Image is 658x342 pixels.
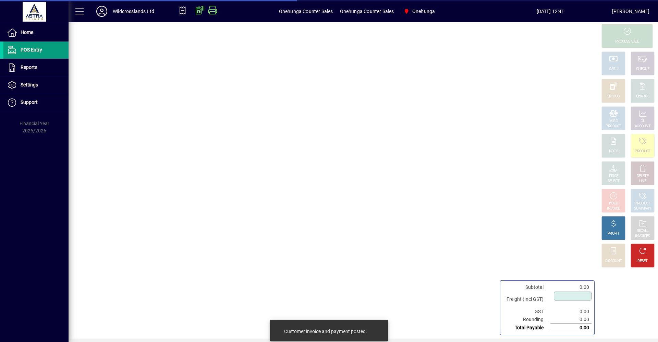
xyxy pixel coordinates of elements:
div: ACCOUNT [635,124,650,129]
td: Rounding [503,316,550,324]
a: Settings [3,76,69,94]
div: PRICE [609,174,618,179]
div: Customer invoice and payment posted. [284,328,367,335]
div: GL [641,119,645,124]
span: Support [21,99,38,105]
span: Reports [21,64,37,70]
div: DISCOUNT [605,259,622,264]
div: PRODUCT [635,149,650,154]
div: DELETE [637,174,648,179]
td: 0.00 [550,324,592,332]
div: SELECT [608,179,620,184]
span: Settings [21,82,38,87]
div: CHEQUE [636,67,649,72]
div: PROFIT [608,231,619,236]
div: PRODUCT [635,201,650,206]
td: 0.00 [550,316,592,324]
div: MISC [609,119,618,124]
div: INVOICES [635,234,650,239]
a: Support [3,94,69,111]
div: SUMMARY [634,206,651,211]
td: Subtotal [503,283,550,291]
div: HOLD [609,201,618,206]
div: CASH [609,67,618,72]
td: Total Payable [503,324,550,332]
a: Reports [3,59,69,76]
a: Home [3,24,69,41]
span: Onehunga Counter Sales [279,6,333,17]
div: PROCESS SALE [615,39,639,44]
div: RECALL [637,228,649,234]
button: Profile [91,5,113,17]
div: LINE [639,179,646,184]
td: 0.00 [550,283,592,291]
div: [PERSON_NAME] [612,6,649,17]
div: NOTE [609,149,618,154]
div: PRODUCT [606,124,621,129]
div: INVOICE [607,206,620,211]
div: EFTPOS [607,94,620,99]
span: Onehunga [412,6,435,17]
div: CHARGE [636,94,649,99]
span: POS Entry [21,47,42,52]
td: 0.00 [550,308,592,316]
div: RESET [637,259,648,264]
td: GST [503,308,550,316]
span: Home [21,30,33,35]
span: Onehunga [401,5,438,17]
span: [DATE] 12:41 [489,6,612,17]
div: Wildcrosslands Ltd [113,6,154,17]
span: Onehunga Counter Sales [340,6,394,17]
td: Freight (Incl GST) [503,291,550,308]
